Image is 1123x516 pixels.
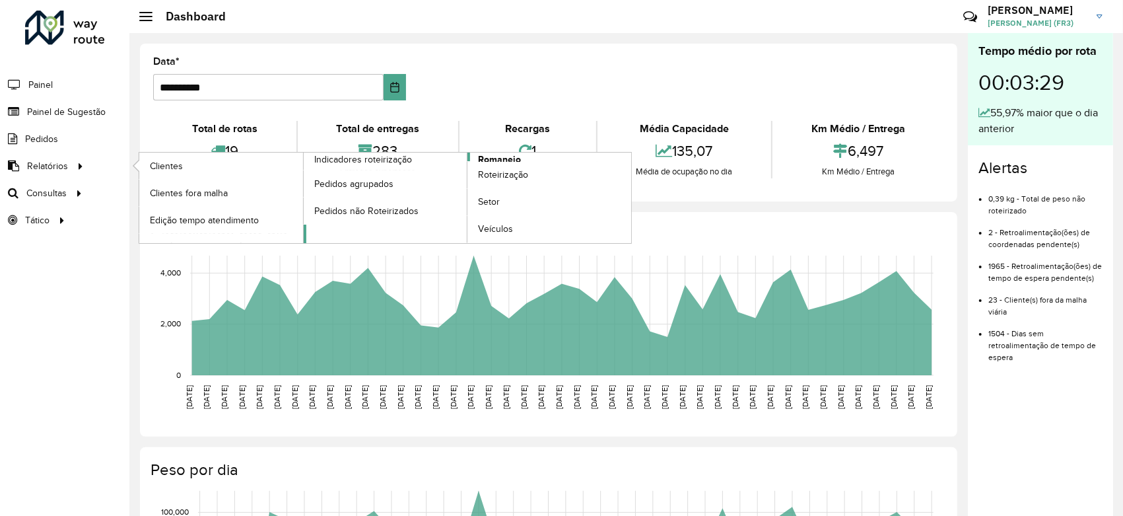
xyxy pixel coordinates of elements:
[360,385,369,409] text: [DATE]
[463,121,593,137] div: Recargas
[314,177,393,191] span: Pedidos agrupados
[414,385,423,409] text: [DATE]
[978,105,1103,137] div: 55,97% maior que o dia anterior
[502,385,510,409] text: [DATE]
[150,186,228,200] span: Clientes fora malha
[713,385,722,409] text: [DATE]
[384,74,406,100] button: Choose Date
[871,385,880,409] text: [DATE]
[273,385,281,409] text: [DATE]
[467,385,475,409] text: [DATE]
[27,159,68,173] span: Relatórios
[396,385,405,409] text: [DATE]
[678,385,687,409] text: [DATE]
[238,385,246,409] text: [DATE]
[625,385,634,409] text: [DATE]
[220,385,228,409] text: [DATE]
[478,168,528,182] span: Roteirização
[988,250,1103,284] li: 1965 - Retroalimentação(ões) de tempo de espera pendente(s)
[150,213,259,227] span: Edição tempo atendimento
[27,105,106,119] span: Painel de Sugestão
[151,461,944,480] h4: Peso por dia
[978,159,1103,178] h4: Alertas
[601,137,768,165] div: 135,07
[139,153,303,179] a: Clientes
[301,121,456,137] div: Total de entregas
[978,42,1103,60] div: Tempo médio por rota
[924,385,933,409] text: [DATE]
[304,170,467,197] a: Pedidos agrupados
[150,159,183,173] span: Clientes
[467,189,631,215] a: Setor
[160,320,181,328] text: 2,000
[202,385,211,409] text: [DATE]
[301,137,456,165] div: 283
[988,217,1103,250] li: 2 - Retroalimentação(ões) de coordenadas pendente(s)
[255,385,263,409] text: [DATE]
[290,385,299,409] text: [DATE]
[555,385,563,409] text: [DATE]
[156,137,293,165] div: 19
[176,371,181,379] text: 0
[25,213,50,227] span: Tático
[776,165,941,178] div: Km Médio / Entrega
[26,186,67,200] span: Consultas
[153,9,226,24] h2: Dashboard
[25,132,58,146] span: Pedidos
[139,180,303,206] a: Clientes fora malha
[988,4,1087,17] h3: [PERSON_NAME]
[537,385,545,409] text: [DATE]
[308,385,316,409] text: [DATE]
[463,137,593,165] div: 1
[478,195,500,209] span: Setor
[314,204,419,218] span: Pedidos não Roteirizados
[988,318,1103,363] li: 1504 - Dias sem retroalimentação de tempo de espera
[978,60,1103,105] div: 00:03:29
[836,385,845,409] text: [DATE]
[784,385,792,409] text: [DATE]
[907,385,916,409] text: [DATE]
[139,153,467,243] a: Indicadores roteirização
[520,385,528,409] text: [DATE]
[766,385,774,409] text: [DATE]
[854,385,863,409] text: [DATE]
[731,385,739,409] text: [DATE]
[601,121,768,137] div: Média Capacidade
[449,385,458,409] text: [DATE]
[467,216,631,242] a: Veículos
[478,222,513,236] span: Veículos
[695,385,704,409] text: [DATE]
[642,385,651,409] text: [DATE]
[478,153,521,166] span: Romaneio
[304,153,632,243] a: Romaneio
[572,385,581,409] text: [DATE]
[378,385,387,409] text: [DATE]
[156,121,293,137] div: Total de rotas
[749,385,757,409] text: [DATE]
[776,137,941,165] div: 6,497
[304,198,467,224] a: Pedidos não Roteirizados
[660,385,669,409] text: [DATE]
[819,385,827,409] text: [DATE]
[988,284,1103,318] li: 23 - Cliente(s) fora da malha viária
[343,385,352,409] text: [DATE]
[185,385,193,409] text: [DATE]
[28,78,53,92] span: Painel
[956,3,984,31] a: Contato Rápido
[139,207,303,233] a: Edição tempo atendimento
[601,165,768,178] div: Média de ocupação no dia
[325,385,334,409] text: [DATE]
[467,162,631,188] a: Roteirização
[153,54,180,69] label: Data
[988,183,1103,217] li: 0,39 kg - Total de peso não roteirizado
[607,385,616,409] text: [DATE]
[590,385,598,409] text: [DATE]
[431,385,440,409] text: [DATE]
[484,385,493,409] text: [DATE]
[314,153,412,166] span: Indicadores roteirização
[988,17,1087,29] span: [PERSON_NAME] (FR3)
[160,269,181,277] text: 4,000
[776,121,941,137] div: Km Médio / Entrega
[801,385,810,409] text: [DATE]
[889,385,898,409] text: [DATE]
